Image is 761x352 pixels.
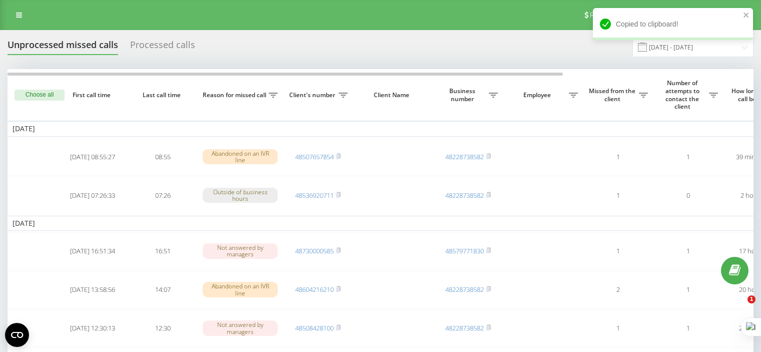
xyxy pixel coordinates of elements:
[445,152,484,161] a: 48228738582
[128,271,198,308] td: 14:07
[130,40,195,55] div: Processed calls
[203,149,278,164] div: Abandoned on an IVR line
[203,188,278,203] div: Outside of business hours
[727,295,751,319] iframe: Intercom live chat
[445,323,484,332] a: 48228738582
[58,177,128,214] td: [DATE] 07:26:33
[15,90,65,101] button: Choose all
[295,323,334,332] a: 48508428100
[136,91,190,99] span: Last call time
[583,139,653,175] td: 1
[583,271,653,308] td: 2
[203,282,278,297] div: Abandoned on an IVR line
[445,285,484,294] a: 48228738582
[583,233,653,269] td: 1
[128,310,198,346] td: 12:30
[508,91,569,99] span: Employee
[590,11,643,19] span: Referral program
[203,91,269,99] span: Reason for missed call
[8,40,118,55] div: Unprocessed missed calls
[203,320,278,335] div: Not answered by managers
[361,91,424,99] span: Client Name
[593,8,753,40] div: Copied to clipboard!
[295,191,334,200] a: 48536920711
[653,271,723,308] td: 1
[58,233,128,269] td: [DATE] 16:51:34
[583,177,653,214] td: 1
[438,87,489,103] span: Business number
[445,191,484,200] a: 48228738582
[653,233,723,269] td: 1
[295,152,334,161] a: 48507657854
[295,285,334,294] a: 48604216210
[66,91,120,99] span: First call time
[58,271,128,308] td: [DATE] 13:58:56
[128,177,198,214] td: 07:26
[743,11,750,21] button: close
[588,87,639,103] span: Missed from the client
[747,295,755,303] span: 1
[5,323,29,347] button: Open CMP widget
[288,91,339,99] span: Client's number
[445,246,484,255] a: 48579771830
[295,246,334,255] a: 48730000585
[128,233,198,269] td: 16:51
[653,139,723,175] td: 1
[58,139,128,175] td: [DATE] 08:55:27
[583,310,653,346] td: 1
[58,310,128,346] td: [DATE] 12:30:13
[658,79,709,110] span: Number of attempts to contact the client
[128,139,198,175] td: 08:55
[203,243,278,258] div: Not answered by managers
[653,310,723,346] td: 1
[653,177,723,214] td: 0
